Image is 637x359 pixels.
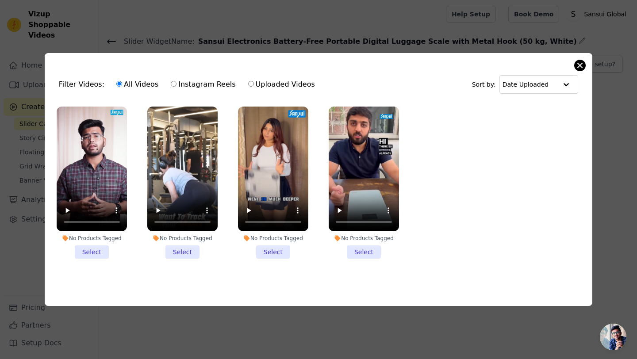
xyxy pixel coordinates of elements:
div: No Products Tagged [329,235,399,242]
label: All Videos [116,79,159,90]
div: No Products Tagged [238,235,308,242]
button: Close modal [575,60,585,71]
div: Filter Videos: [59,74,320,95]
div: Open chat [600,324,626,350]
div: No Products Tagged [57,235,127,242]
label: Instagram Reels [170,79,236,90]
div: Sort by: [472,75,579,94]
div: No Products Tagged [147,235,218,242]
label: Uploaded Videos [248,79,315,90]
